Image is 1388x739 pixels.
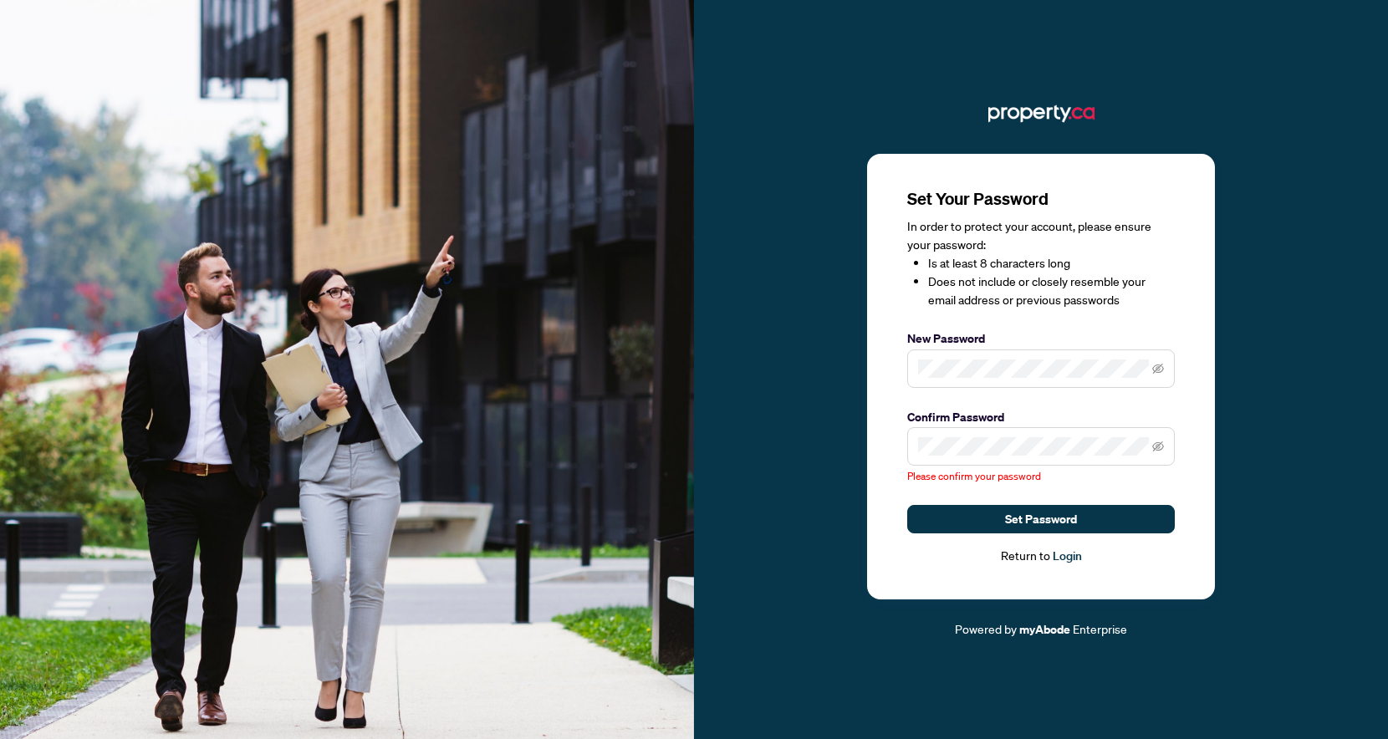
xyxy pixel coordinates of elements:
label: New Password [907,329,1175,348]
div: In order to protect your account, please ensure your password: [907,217,1175,309]
a: Login [1053,548,1082,563]
li: Does not include or closely resemble your email address or previous passwords [928,273,1175,309]
span: eye-invisible [1152,441,1164,452]
img: ma-logo [988,100,1095,127]
div: Return to [907,547,1175,566]
span: Please confirm your password [907,470,1041,482]
span: eye-invisible [1152,363,1164,375]
li: Is at least 8 characters long [928,254,1175,273]
a: myAbode [1019,620,1070,639]
label: Confirm Password [907,408,1175,426]
button: Set Password [907,505,1175,533]
span: Powered by [955,621,1017,636]
span: Enterprise [1073,621,1127,636]
h3: Set Your Password [907,187,1175,211]
span: Set Password [1005,506,1077,533]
